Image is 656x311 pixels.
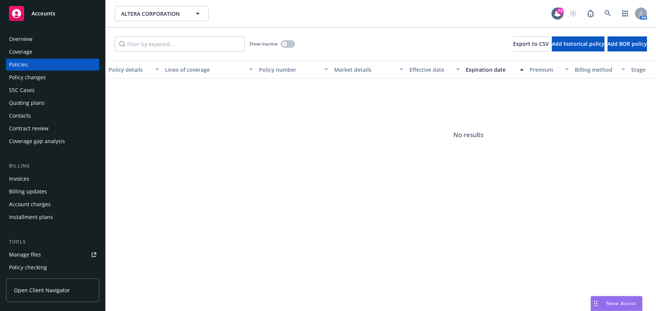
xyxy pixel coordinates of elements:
button: Market details [331,60,406,79]
button: Expiration date [463,60,527,79]
div: Premium [530,66,561,74]
div: Policy changes [9,71,46,83]
button: Premium [527,60,572,79]
a: Quoting plans [6,97,99,109]
a: Installment plans [6,211,99,223]
a: SSC Cases [6,84,99,96]
div: Lines of coverage [165,66,245,74]
a: Coverage gap analysis [6,135,99,147]
a: Contract review [6,122,99,134]
button: Nova Assist [591,296,642,311]
div: Market details [334,66,395,74]
button: Add BOR policy [608,36,647,51]
div: Invoices [9,173,29,185]
a: Contacts [6,110,99,122]
div: Effective date [409,66,451,74]
div: Billing [6,162,99,170]
div: Installment plans [9,211,53,223]
div: Drag to move [591,296,600,311]
div: Account charges [9,198,51,210]
span: Add historical policy [552,40,604,47]
span: Show inactive [249,41,278,47]
div: Tools [6,238,99,246]
div: Policies [9,59,28,71]
div: SSC Cases [9,84,35,96]
a: Invoices [6,173,99,185]
a: Switch app [618,6,633,21]
button: Add historical policy [552,36,604,51]
div: Coverage [9,46,32,58]
a: Search [600,6,615,21]
input: Filter by keyword... [115,36,245,51]
span: ALTERA CORPORATION [121,10,186,18]
a: Manage files [6,249,99,261]
div: Billing updates [9,186,47,198]
button: Billing method [572,60,628,79]
button: Export to CSV [513,36,549,51]
a: Overview [6,33,99,45]
button: Policy details [106,60,162,79]
div: Quoting plans [9,97,45,109]
a: Policy checking [6,261,99,273]
span: Accounts [32,11,55,17]
a: Account charges [6,198,99,210]
a: Policies [6,59,99,71]
span: Export to CSV [513,40,549,47]
span: Nova Assist [606,300,636,306]
div: Coverage gap analysis [9,135,65,147]
button: Effective date [406,60,463,79]
div: 73 [557,8,564,14]
button: Policy number [256,60,331,79]
a: Accounts [6,3,99,24]
a: Start snowing [566,6,581,21]
div: Stage [631,66,654,74]
span: Open Client Navigator [14,286,70,294]
div: Billing method [575,66,617,74]
button: Lines of coverage [162,60,256,79]
a: Coverage [6,46,99,58]
span: Add BOR policy [608,40,647,47]
div: Policy checking [9,261,47,273]
button: ALTERA CORPORATION [115,6,209,21]
div: Contacts [9,110,31,122]
a: Billing updates [6,186,99,198]
div: Expiration date [466,66,515,74]
a: Policy changes [6,71,99,83]
a: Report a Bug [583,6,598,21]
div: Manage files [9,249,41,261]
div: Overview [9,33,32,45]
div: Policy details [109,66,151,74]
div: Contract review [9,122,48,134]
div: Policy number [259,66,320,74]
